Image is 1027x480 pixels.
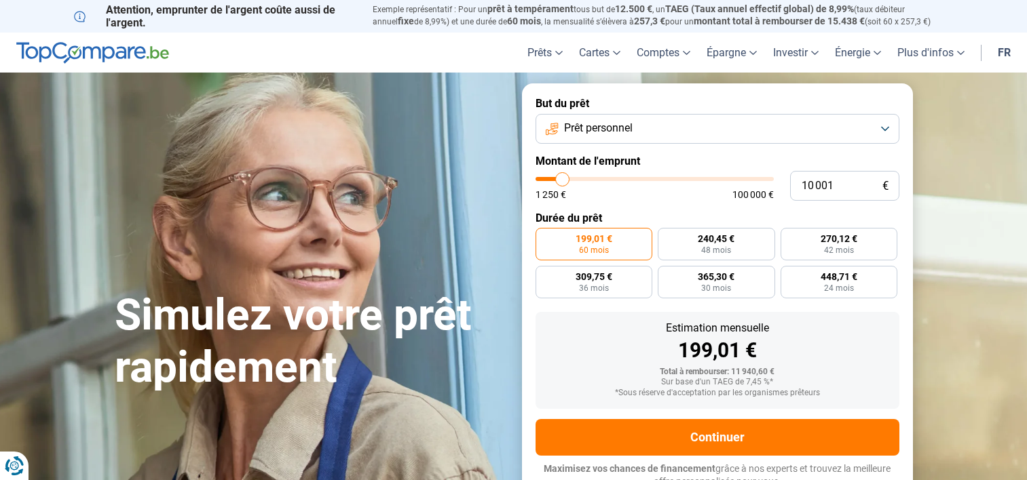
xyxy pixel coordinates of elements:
span: Maximisez vos chances de financement [544,463,715,474]
span: 12.500 € [615,3,652,14]
span: 448,71 € [821,272,857,281]
span: 1 250 € [536,190,566,199]
h1: Simulez votre prêt rapidement [115,289,506,394]
span: fixe [398,16,414,26]
a: Épargne [698,33,765,73]
div: *Sous réserve d'acceptation par les organismes prêteurs [546,388,889,398]
span: montant total à rembourser de 15.438 € [694,16,865,26]
span: 270,12 € [821,234,857,243]
div: 199,01 € [546,340,889,361]
span: 365,30 € [698,272,734,281]
a: Énergie [827,33,889,73]
button: Continuer [536,419,899,456]
button: Prêt personnel [536,114,899,144]
span: 60 mois [507,16,541,26]
div: Estimation mensuelle [546,323,889,334]
p: Exemple représentatif : Pour un tous but de , un (taux débiteur annuel de 8,99%) et une durée de ... [373,3,954,28]
a: Investir [765,33,827,73]
span: 42 mois [824,246,854,254]
a: Plus d'infos [889,33,973,73]
span: TAEG (Taux annuel effectif global) de 8,99% [665,3,854,14]
span: € [882,180,889,192]
label: Durée du prêt [536,212,899,224]
p: Attention, emprunter de l'argent coûte aussi de l'argent. [74,3,356,29]
span: 199,01 € [576,234,612,243]
span: 100 000 € [732,190,774,199]
span: 60 mois [579,246,609,254]
div: Total à rembourser: 11 940,60 € [546,367,889,377]
span: 24 mois [824,284,854,292]
span: 240,45 € [698,234,734,243]
span: 30 mois [701,284,731,292]
span: 36 mois [579,284,609,292]
a: Comptes [629,33,698,73]
span: 257,3 € [634,16,665,26]
img: TopCompare [16,42,169,64]
div: Sur base d'un TAEG de 7,45 %* [546,378,889,387]
a: Cartes [571,33,629,73]
label: But du prêt [536,97,899,110]
a: Prêts [519,33,571,73]
a: fr [990,33,1019,73]
label: Montant de l'emprunt [536,155,899,167]
span: 48 mois [701,246,731,254]
span: prêt à tempérament [487,3,574,14]
span: Prêt personnel [564,121,633,136]
span: 309,75 € [576,272,612,281]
